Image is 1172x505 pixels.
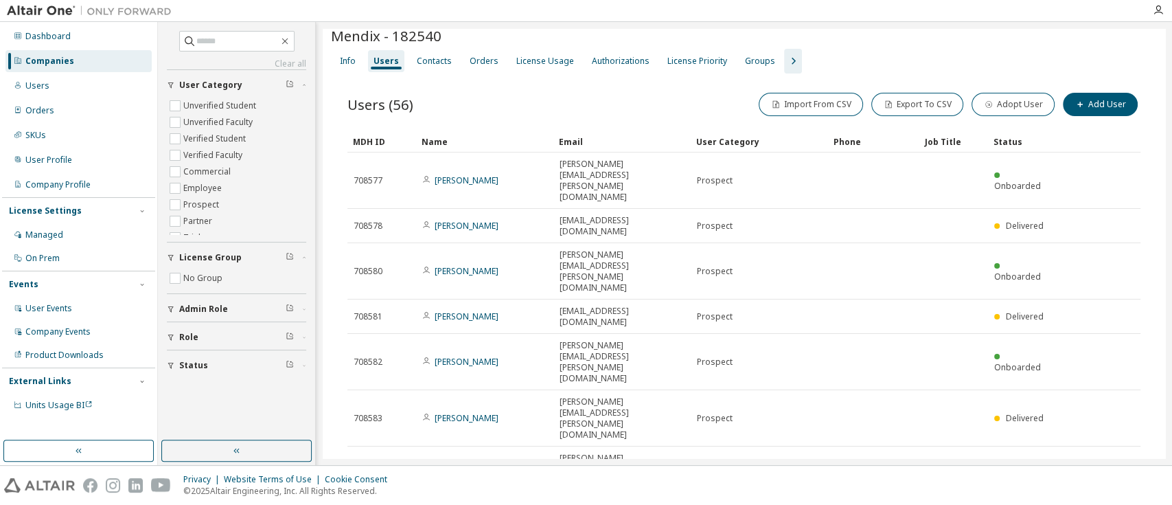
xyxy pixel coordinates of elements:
button: License Group [167,243,306,273]
span: Prospect [697,413,733,424]
img: Altair One [7,4,179,18]
div: MDH ID [353,131,411,153]
span: 708578 [354,221,382,232]
div: Managed [25,229,63,240]
label: Verified Faculty [183,147,245,164]
div: Website Terms of Use [224,474,325,485]
label: Prospect [183,197,222,213]
span: Delivered [1006,311,1044,322]
span: License Group [179,252,242,263]
label: Employee [183,180,225,197]
button: Add User [1063,93,1138,116]
label: Commercial [183,164,233,180]
a: [PERSON_NAME] [435,311,498,322]
span: Clear filter [286,304,294,315]
img: instagram.svg [106,478,120,493]
span: Delivered [1006,412,1044,424]
div: On Prem [25,253,60,264]
img: youtube.svg [151,478,171,493]
div: Cookie Consent [325,474,395,485]
span: Prospect [697,221,733,232]
span: Delivered [1006,220,1044,232]
div: SKUs [25,130,46,141]
div: Product Downloads [25,350,104,361]
button: Export To CSV [871,93,963,116]
span: [PERSON_NAME][EMAIL_ADDRESS][PERSON_NAME][DOMAIN_NAME] [560,159,685,203]
span: 708581 [354,311,382,322]
div: License Priority [667,56,727,67]
button: User Category [167,70,306,100]
img: linkedin.svg [128,478,143,493]
div: Authorizations [592,56,650,67]
span: Onboarded [994,271,1041,282]
div: Email [559,131,685,153]
div: Events [9,279,38,290]
span: Prospect [697,311,733,322]
div: License Settings [9,205,82,216]
a: [PERSON_NAME] [435,356,498,368]
div: Users [374,56,399,67]
span: Admin Role [179,304,228,315]
span: Status [179,360,208,371]
span: User Category [179,80,242,91]
div: Name [422,131,548,153]
span: Units Usage BI [25,399,93,411]
span: 708582 [354,357,382,368]
span: [PERSON_NAME][EMAIL_ADDRESS][PERSON_NAME][DOMAIN_NAME] [560,340,685,384]
div: External Links [9,376,71,387]
span: [PERSON_NAME][EMAIL_ADDRESS][PERSON_NAME][DOMAIN_NAME] [560,249,685,293]
div: Company Profile [25,179,91,190]
span: 708580 [354,266,382,277]
div: Contacts [417,56,452,67]
a: [PERSON_NAME] [435,265,498,277]
a: [PERSON_NAME] [435,175,498,186]
label: Unverified Faculty [183,114,255,131]
span: Onboarded [994,361,1041,373]
div: User Profile [25,155,72,166]
span: [EMAIL_ADDRESS][DOMAIN_NAME] [560,215,685,237]
span: [PERSON_NAME][EMAIL_ADDRESS][PERSON_NAME][DOMAIN_NAME] [560,396,685,440]
div: License Usage [516,56,574,67]
label: Unverified Student [183,98,259,114]
label: Trial [183,229,203,246]
label: No Group [183,270,225,287]
span: [EMAIL_ADDRESS][DOMAIN_NAME] [560,306,685,328]
div: Orders [25,105,54,116]
div: Groups [745,56,775,67]
a: Clear all [167,58,306,69]
div: Orders [470,56,498,67]
img: altair_logo.svg [4,478,75,493]
button: Import From CSV [759,93,863,116]
div: Company Events [25,326,91,337]
div: Dashboard [25,31,71,42]
span: 708583 [354,413,382,424]
span: Clear filter [286,360,294,371]
div: Users [25,80,49,91]
div: Status [993,131,1051,153]
span: 708577 [354,175,382,186]
button: Status [167,350,306,381]
a: [PERSON_NAME] [435,220,498,232]
button: Role [167,322,306,352]
p: © 2025 Altair Engineering, Inc. All Rights Reserved. [183,485,395,497]
div: User Category [696,131,823,153]
span: Clear filter [286,252,294,263]
div: Companies [25,56,74,67]
button: Adopt User [972,93,1055,116]
span: Prospect [697,175,733,186]
img: facebook.svg [83,478,97,493]
span: Prospect [697,357,733,368]
div: Privacy [183,474,224,485]
a: [PERSON_NAME] [435,412,498,424]
div: Job Title [925,131,983,153]
label: Verified Student [183,131,249,147]
span: Users (56) [347,95,413,114]
div: Phone [834,131,914,153]
span: Clear filter [286,80,294,91]
button: Admin Role [167,294,306,324]
span: Onboarded [994,180,1041,192]
span: Clear filter [286,332,294,343]
span: Role [179,332,198,343]
span: [PERSON_NAME][EMAIL_ADDRESS][PERSON_NAME][DOMAIN_NAME] [560,453,685,497]
div: User Events [25,303,72,314]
